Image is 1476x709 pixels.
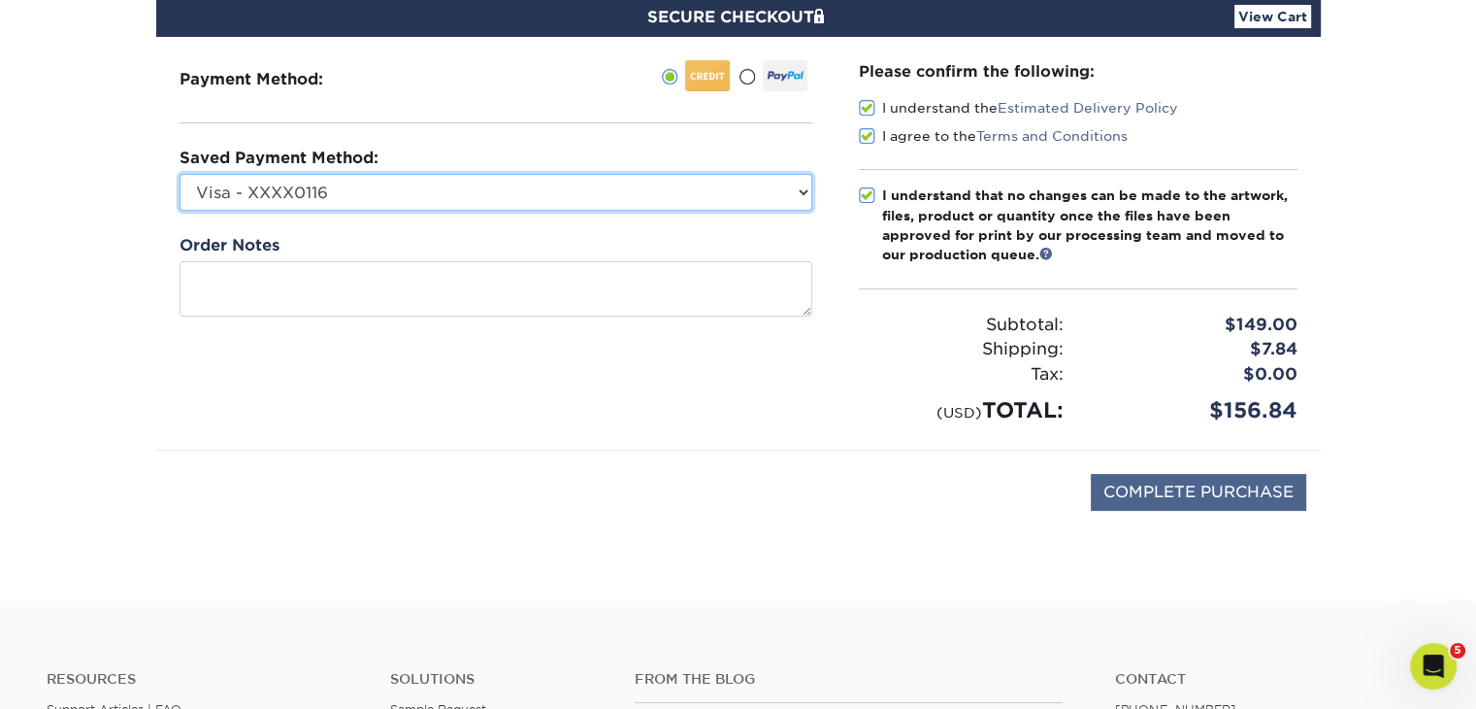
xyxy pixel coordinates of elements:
span: SECURE CHECKOUT [647,8,830,26]
div: Please confirm the following: [859,60,1297,83]
span: 5 [1450,643,1465,658]
h4: Solutions [390,671,607,688]
label: Order Notes [180,234,279,257]
img: DigiCert Secured Site Seal [171,474,268,531]
div: $156.84 [1078,394,1312,426]
a: View Cart [1234,5,1311,28]
a: Estimated Delivery Policy [998,100,1178,116]
div: $7.84 [1078,337,1312,362]
div: Shipping: [844,337,1078,362]
iframe: Google Customer Reviews [5,650,165,702]
small: (USD) [936,404,982,421]
div: $149.00 [1078,313,1312,338]
h3: Payment Method: [180,70,371,88]
div: Tax: [844,362,1078,388]
div: TOTAL: [844,394,1078,426]
label: I agree to the [859,126,1128,146]
a: Terms and Conditions [976,128,1128,144]
div: I understand that no changes can be made to the artwork, files, product or quantity once the file... [882,186,1297,265]
div: Subtotal: [844,313,1078,338]
a: Contact [1115,671,1429,688]
input: COMPLETE PURCHASE [1091,474,1306,511]
h4: Resources [47,671,361,688]
h4: From the Blog [635,671,1063,688]
label: I understand the [859,98,1178,118]
iframe: Intercom live chat [1410,643,1457,690]
div: $0.00 [1078,362,1312,388]
label: Saved Payment Method: [180,147,378,170]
